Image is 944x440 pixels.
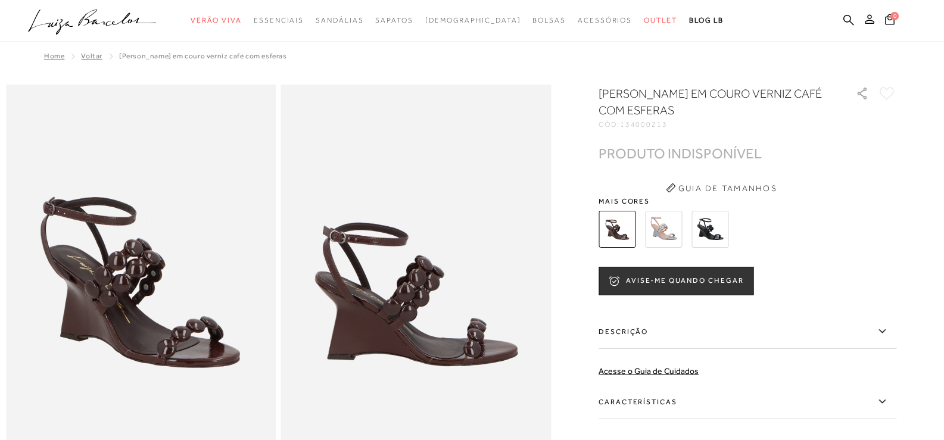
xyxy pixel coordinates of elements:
span: 0 [890,12,899,20]
img: SANDÁLIA ANABELA EM COURO VERNIZ PRETO COM ESFERAS [691,211,728,248]
img: SANDÁLIA ANABELA EM COURO VERNIZ CAFÉ COM ESFERAS [599,211,635,248]
span: Sapatos [375,16,413,24]
span: Sandálias [316,16,363,24]
a: Voltar [81,52,102,60]
button: 0 [881,13,898,29]
img: SANDÁLIA ANABELA EM COURO VERNIZ CINZA ESTANHO COM ESFERAS [645,211,682,248]
label: Descrição [599,314,896,349]
span: Outlet [644,16,677,24]
label: Características [599,385,896,419]
a: categoryNavScreenReaderText [316,10,363,32]
span: 134000213 [620,120,668,129]
h1: [PERSON_NAME] EM COURO VERNIZ CAFÉ COM ESFERAS [599,85,822,118]
span: Verão Viva [191,16,242,24]
div: CÓD: [599,121,837,128]
a: Acesse o Guia de Cuidados [599,366,699,376]
span: Bolsas [532,16,566,24]
a: categoryNavScreenReaderText [578,10,632,32]
button: AVISE-ME QUANDO CHEGAR [599,267,753,295]
a: noSubCategoriesText [425,10,521,32]
a: Home [44,52,64,60]
span: [DEMOGRAPHIC_DATA] [425,16,521,24]
div: PRODUTO INDISPONÍVEL [599,147,762,160]
span: Mais cores [599,198,896,205]
span: Acessórios [578,16,632,24]
a: categoryNavScreenReaderText [254,10,304,32]
a: BLOG LB [689,10,724,32]
span: BLOG LB [689,16,724,24]
span: Essenciais [254,16,304,24]
button: Guia de Tamanhos [662,179,781,198]
a: categoryNavScreenReaderText [532,10,566,32]
a: categoryNavScreenReaderText [375,10,413,32]
span: [PERSON_NAME] EM COURO VERNIZ CAFÉ COM ESFERAS [119,52,287,60]
a: categoryNavScreenReaderText [191,10,242,32]
a: categoryNavScreenReaderText [644,10,677,32]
